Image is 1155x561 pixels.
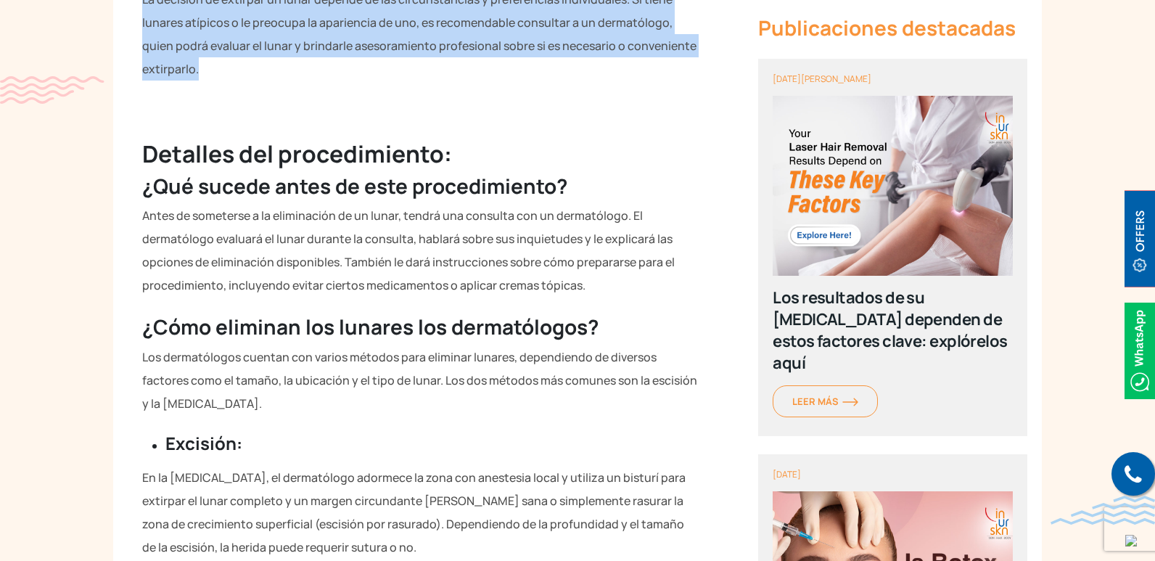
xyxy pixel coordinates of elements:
img: póster [773,96,1013,276]
font: [DATE] [773,468,801,480]
font: Publicaciones destacadas [758,14,1016,41]
font: Leer más [792,395,839,408]
font: ¿Cómo eliminan los lunares los dermatólogos? [142,313,599,340]
font: ¿Qué sucede antes de este procedimiento? [142,172,567,200]
img: Icono de WhatsApp [1125,303,1155,399]
img: ofertaBt [1125,191,1155,287]
font: En la [MEDICAL_DATA], el dermatólogo adormece la zona con anestesia local y utiliza un bisturí pa... [142,470,686,555]
font: Excisión: [165,431,242,455]
img: up-blue-arrow.svg [1125,535,1137,546]
font: Los dermatólogos cuentan con varios métodos para eliminar lunares, dependiendo de diversos factor... [142,349,697,411]
a: Icono de WhatsApp [1125,341,1155,357]
font: Detalles del procedimiento: [142,138,452,170]
img: onda azul [1051,496,1155,525]
font: [DATE][PERSON_NAME] [773,73,871,85]
font: Antes de someterse a la eliminación de un lunar, tendrá una consulta con un dermatólogo. El derma... [142,208,675,293]
img: flecha naranja [842,398,858,406]
a: Leer másflecha naranja [773,385,878,417]
font: Los resultados de su [MEDICAL_DATA] dependen de estos factores clave: explórelos aquí [773,287,1007,374]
